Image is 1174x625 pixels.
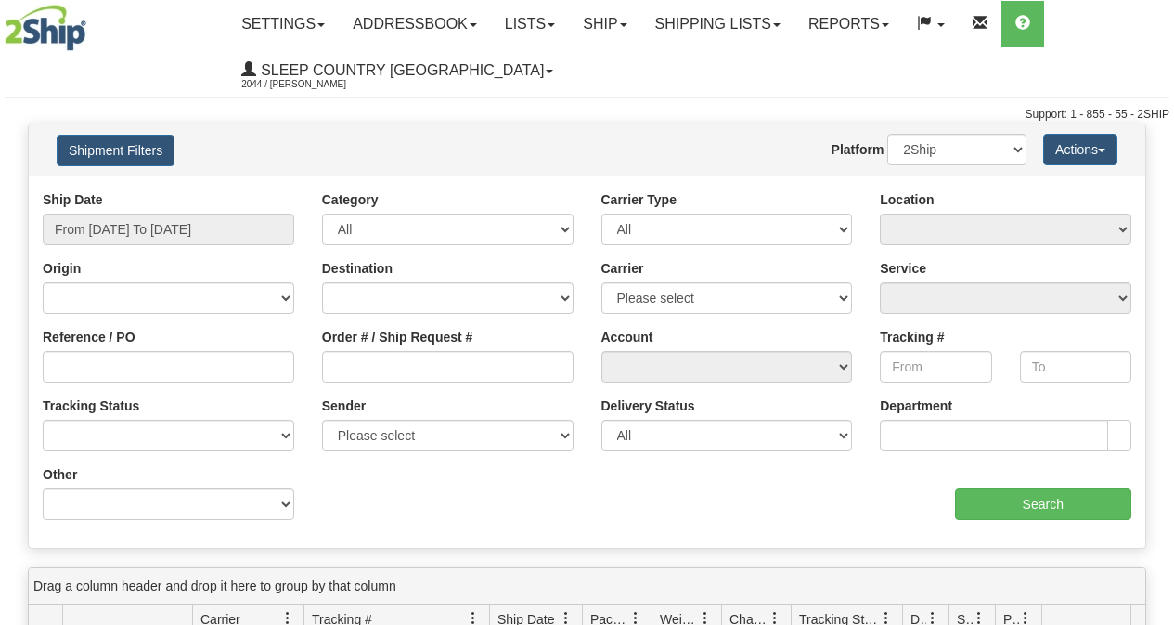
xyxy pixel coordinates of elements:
[1020,351,1131,383] input: To
[5,5,86,51] img: logo2044.jpg
[880,351,991,383] input: From
[227,1,339,47] a: Settings
[1043,134,1117,165] button: Actions
[241,75,381,94] span: 2044 / [PERSON_NAME]
[601,259,644,278] label: Carrier
[5,107,1169,123] div: Support: 1 - 855 - 55 - 2SHIP
[43,259,81,278] label: Origin
[43,328,135,346] label: Reference / PO
[57,135,174,166] button: Shipment Filters
[601,397,695,415] label: Delivery Status
[880,259,926,278] label: Service
[339,1,491,47] a: Addressbook
[322,328,473,346] label: Order # / Ship Request #
[256,62,544,78] span: Sleep Country [GEOGRAPHIC_DATA]
[43,397,139,415] label: Tracking Status
[29,568,1145,605] div: grid grouping header
[569,1,640,47] a: Ship
[491,1,569,47] a: Lists
[322,259,393,278] label: Destination
[880,397,952,415] label: Department
[641,1,794,47] a: Shipping lists
[794,1,903,47] a: Reports
[322,397,366,415] label: Sender
[322,190,379,209] label: Category
[227,47,567,94] a: Sleep Country [GEOGRAPHIC_DATA] 2044 / [PERSON_NAME]
[955,488,1132,520] input: Search
[880,328,944,346] label: Tracking #
[601,328,653,346] label: Account
[43,465,77,484] label: Other
[832,140,884,159] label: Platform
[1131,217,1172,407] iframe: chat widget
[880,190,934,209] label: Location
[43,190,103,209] label: Ship Date
[601,190,677,209] label: Carrier Type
